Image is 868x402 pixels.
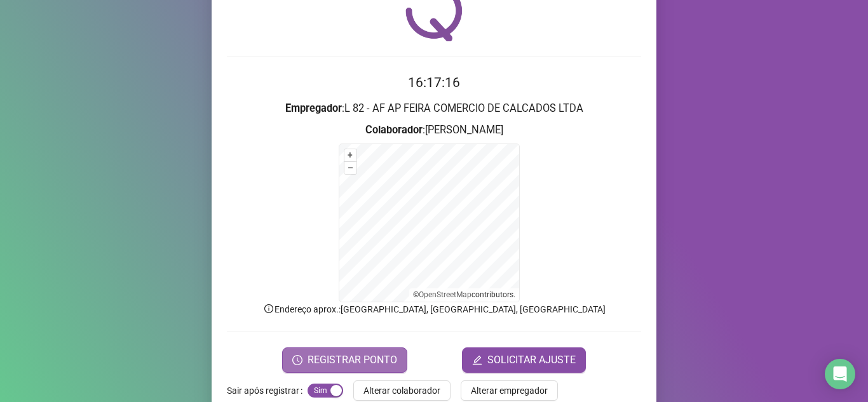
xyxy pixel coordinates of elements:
button: Alterar colaborador [353,380,451,401]
button: + [344,149,356,161]
button: editSOLICITAR AJUSTE [462,347,586,373]
p: Endereço aprox. : [GEOGRAPHIC_DATA], [GEOGRAPHIC_DATA], [GEOGRAPHIC_DATA] [227,302,641,316]
button: – [344,162,356,174]
time: 16:17:16 [408,75,460,90]
label: Sair após registrar [227,380,308,401]
li: © contributors. [413,290,515,299]
a: OpenStreetMap [419,290,471,299]
span: SOLICITAR AJUSTE [487,352,576,368]
strong: Colaborador [365,124,423,136]
span: Alterar empregador [471,384,548,398]
span: edit [472,355,482,365]
h3: : L 82 - AF AP FEIRA COMERCIO DE CALCADOS LTDA [227,100,641,117]
button: REGISTRAR PONTO [282,347,407,373]
button: Alterar empregador [461,380,558,401]
span: info-circle [263,303,275,314]
h3: : [PERSON_NAME] [227,122,641,138]
span: REGISTRAR PONTO [308,352,397,368]
span: Alterar colaborador [363,384,440,398]
div: Open Intercom Messenger [825,359,855,389]
span: clock-circle [292,355,302,365]
strong: Empregador [285,102,342,114]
